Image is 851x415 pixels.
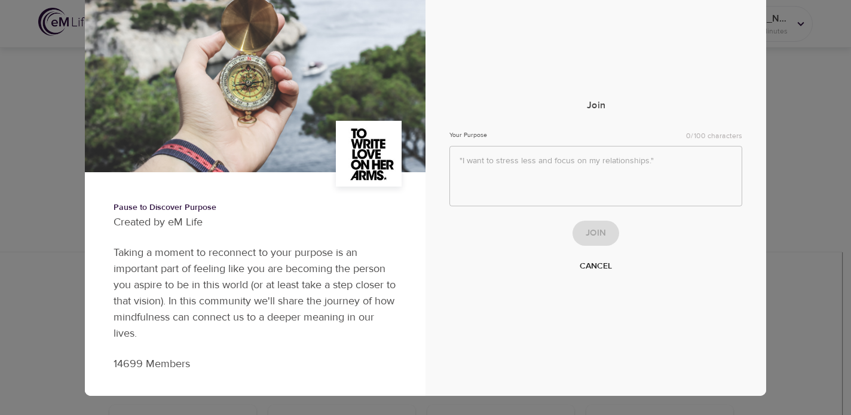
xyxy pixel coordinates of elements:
label: Your Purpose [449,132,487,138]
span: Cancel [580,259,612,274]
p: 14699 Members [114,356,397,372]
h6: Pause to Discover Purpose [114,201,397,214]
h5: Join [587,99,605,112]
button: Cancel [575,255,617,277]
p: Created by eM Life [114,214,397,230]
div: 0/100 characters [686,131,742,141]
p: Taking a moment to reconnect to your purpose is an important part of feeling like you are becomin... [114,245,397,341]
